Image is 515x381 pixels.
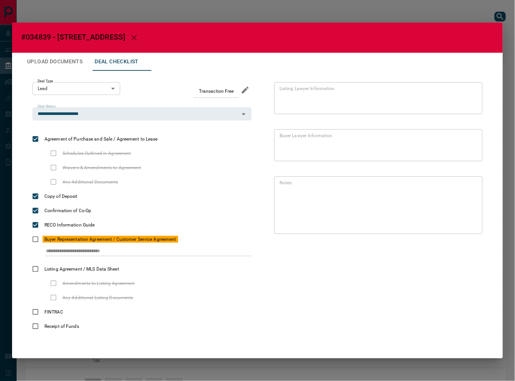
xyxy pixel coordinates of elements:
span: Any Additional Documents [61,179,120,185]
textarea: text field [280,86,474,111]
span: FINTRAC [43,309,65,315]
span: RECO Information Guide [43,222,96,228]
textarea: text field [280,133,474,158]
span: Waivers & Amendments to Agreement [61,164,143,171]
span: Buyer Representation Agreement / Customer Service Agreement [43,236,178,243]
div: Lead [32,82,120,95]
span: Amendments to Listing Agreement [61,280,137,287]
textarea: text field [280,180,474,231]
span: Agreement of Purchase and Sale / Agreement to Lease [43,136,160,142]
span: #034839 - [STREET_ADDRESS] [21,32,125,41]
button: Open [238,109,249,119]
label: Deal Status [38,104,55,109]
button: edit [239,84,252,96]
label: Deal Type [38,79,53,84]
span: Confirmation of Co-Op [43,207,93,214]
span: Listing Agreement / MLS Data Sheet [43,266,121,272]
button: Upload Documents [21,53,89,71]
span: Copy of Deposit [43,193,79,200]
span: Schedules Outlined in Agreement [61,150,133,157]
button: Deal Checklist [89,53,145,71]
span: Receipt of Funds [43,323,81,330]
span: Any Additional Listing Documents [61,294,135,301]
input: checklist input [46,246,236,256]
